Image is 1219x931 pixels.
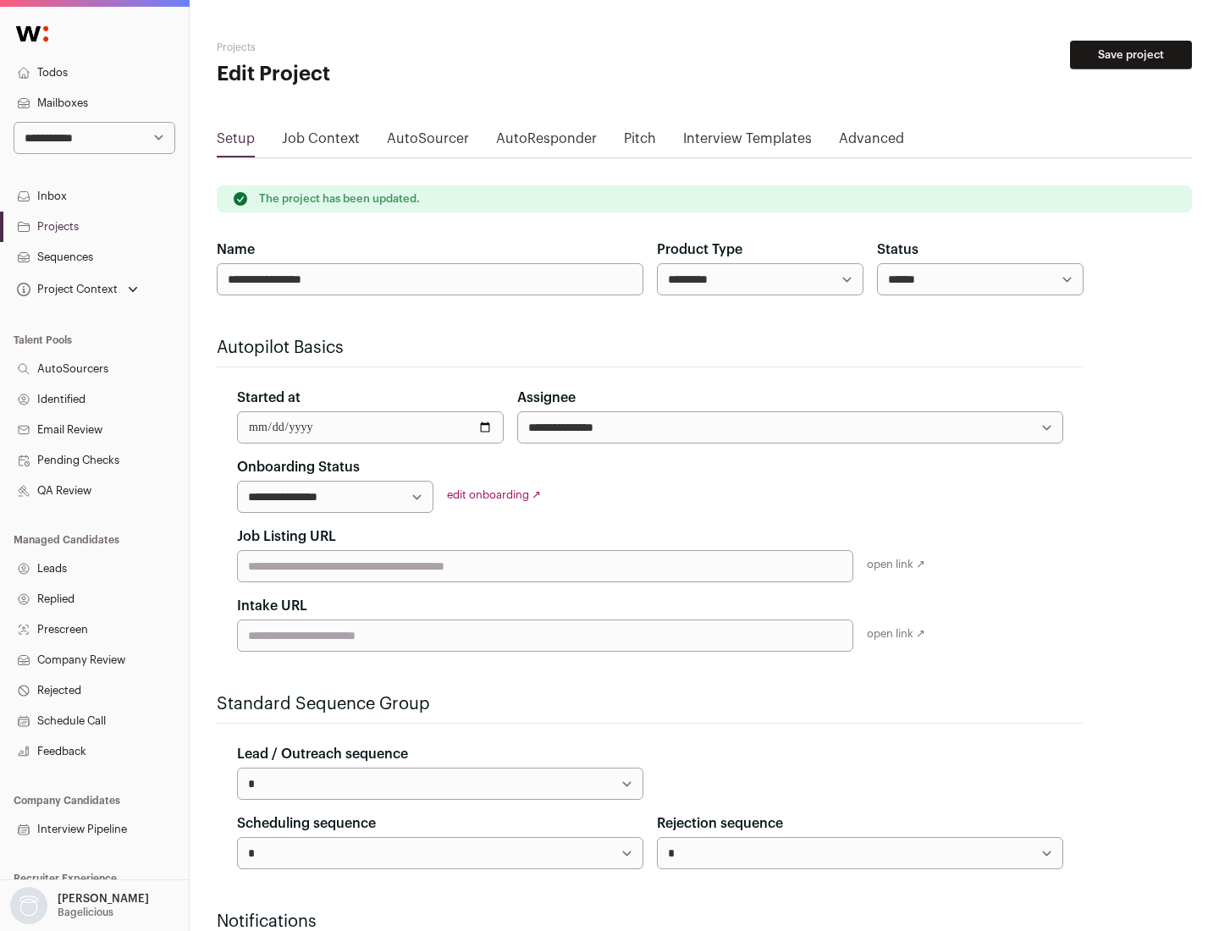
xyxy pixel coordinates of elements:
h2: Autopilot Basics [217,336,1084,360]
label: Job Listing URL [237,526,336,547]
label: Product Type [657,240,742,260]
a: Setup [217,129,255,156]
div: Project Context [14,283,118,296]
h2: Standard Sequence Group [217,692,1084,716]
p: [PERSON_NAME] [58,892,149,906]
img: Wellfound [7,17,58,51]
h1: Edit Project [217,61,542,88]
img: nopic.png [10,887,47,924]
a: edit onboarding ↗ [447,489,541,500]
label: Status [877,240,918,260]
label: Started at [237,388,301,408]
a: Pitch [624,129,656,156]
p: Bagelicious [58,906,113,919]
label: Rejection sequence [657,813,783,834]
button: Open dropdown [14,278,141,301]
a: Interview Templates [683,129,812,156]
p: The project has been updated. [259,192,420,206]
a: AutoSourcer [387,129,469,156]
a: AutoResponder [496,129,597,156]
label: Assignee [517,388,576,408]
h2: Projects [217,41,542,54]
label: Intake URL [237,596,307,616]
label: Lead / Outreach sequence [237,744,408,764]
label: Onboarding Status [237,457,360,477]
a: Job Context [282,129,360,156]
label: Scheduling sequence [237,813,376,834]
a: Advanced [839,129,904,156]
button: Save project [1070,41,1192,69]
button: Open dropdown [7,887,152,924]
label: Name [217,240,255,260]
